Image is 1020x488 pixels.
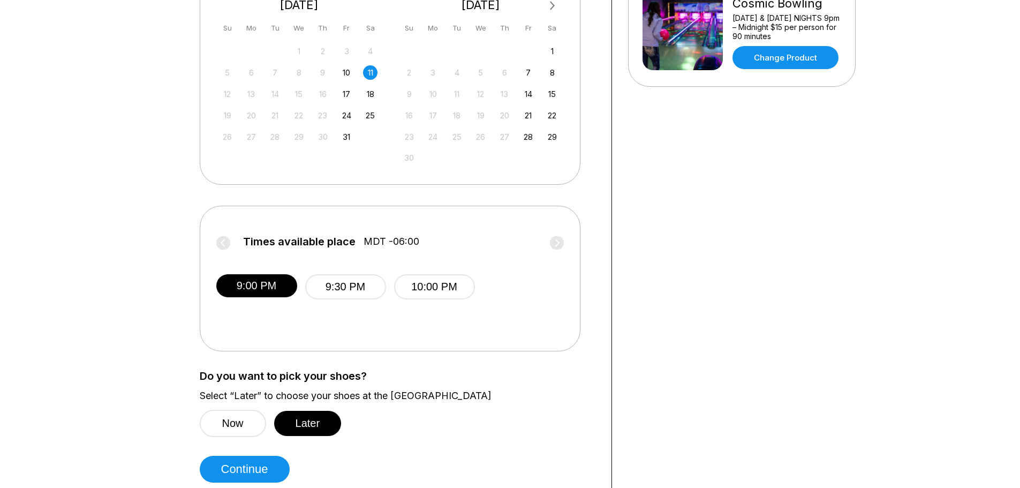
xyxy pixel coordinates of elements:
[216,274,297,297] button: 9:00 PM
[473,65,488,80] div: Not available Wednesday, November 5th, 2025
[402,65,417,80] div: Not available Sunday, November 2nd, 2025
[363,65,377,80] div: Choose Saturday, October 11th, 2025
[497,130,512,144] div: Not available Thursday, November 27th, 2025
[292,108,306,123] div: Not available Wednesday, October 22nd, 2025
[315,21,330,35] div: Th
[363,21,377,35] div: Sa
[450,108,464,123] div: Not available Tuesday, November 18th, 2025
[363,108,377,123] div: Choose Saturday, October 25th, 2025
[473,21,488,35] div: We
[315,65,330,80] div: Not available Thursday, October 9th, 2025
[274,411,342,436] button: Later
[220,108,235,123] div: Not available Sunday, October 19th, 2025
[402,21,417,35] div: Su
[426,21,440,35] div: Mo
[732,13,841,41] div: [DATE] & [DATE] NIGHTS 9pm – Midnight $15 per person for 90 minutes
[497,87,512,101] div: Not available Thursday, November 13th, 2025
[315,87,330,101] div: Not available Thursday, October 16th, 2025
[268,108,282,123] div: Not available Tuesday, October 21st, 2025
[244,87,259,101] div: Not available Monday, October 13th, 2025
[200,456,290,483] button: Continue
[402,87,417,101] div: Not available Sunday, November 9th, 2025
[268,65,282,80] div: Not available Tuesday, October 7th, 2025
[545,108,560,123] div: Choose Saturday, November 22nd, 2025
[292,44,306,58] div: Not available Wednesday, October 1st, 2025
[521,130,535,144] div: Choose Friday, November 28th, 2025
[244,21,259,35] div: Mo
[732,46,838,69] a: Change Product
[339,65,354,80] div: Choose Friday, October 10th, 2025
[497,65,512,80] div: Not available Thursday, November 6th, 2025
[402,108,417,123] div: Not available Sunday, November 16th, 2025
[426,108,440,123] div: Not available Monday, November 17th, 2025
[473,108,488,123] div: Not available Wednesday, November 19th, 2025
[426,87,440,101] div: Not available Monday, November 10th, 2025
[426,130,440,144] div: Not available Monday, November 24th, 2025
[545,65,560,80] div: Choose Saturday, November 8th, 2025
[292,87,306,101] div: Not available Wednesday, October 15th, 2025
[315,108,330,123] div: Not available Thursday, October 23rd, 2025
[220,87,235,101] div: Not available Sunday, October 12th, 2025
[450,21,464,35] div: Tu
[219,43,380,144] div: month 2025-10
[521,87,535,101] div: Choose Friday, November 14th, 2025
[339,130,354,144] div: Choose Friday, October 31st, 2025
[521,21,535,35] div: Fr
[450,87,464,101] div: Not available Tuesday, November 11th, 2025
[243,236,356,247] span: Times available place
[450,65,464,80] div: Not available Tuesday, November 4th, 2025
[200,390,595,402] label: Select “Later” to choose your shoes at the [GEOGRAPHIC_DATA]
[497,21,512,35] div: Th
[244,65,259,80] div: Not available Monday, October 6th, 2025
[315,130,330,144] div: Not available Thursday, October 30th, 2025
[364,236,419,247] span: MDT -06:00
[545,87,560,101] div: Choose Saturday, November 15th, 2025
[220,21,235,35] div: Su
[339,44,354,58] div: Not available Friday, October 3rd, 2025
[363,87,377,101] div: Choose Saturday, October 18th, 2025
[402,151,417,165] div: Not available Sunday, November 30th, 2025
[268,21,282,35] div: Tu
[473,87,488,101] div: Not available Wednesday, November 12th, 2025
[450,130,464,144] div: Not available Tuesday, November 25th, 2025
[268,87,282,101] div: Not available Tuesday, October 14th, 2025
[545,130,560,144] div: Choose Saturday, November 29th, 2025
[521,65,535,80] div: Choose Friday, November 7th, 2025
[220,65,235,80] div: Not available Sunday, October 5th, 2025
[339,108,354,123] div: Choose Friday, October 24th, 2025
[497,108,512,123] div: Not available Thursday, November 20th, 2025
[292,130,306,144] div: Not available Wednesday, October 29th, 2025
[268,130,282,144] div: Not available Tuesday, October 28th, 2025
[200,410,266,437] button: Now
[473,130,488,144] div: Not available Wednesday, November 26th, 2025
[305,274,386,299] button: 9:30 PM
[401,43,561,166] div: month 2025-11
[244,130,259,144] div: Not available Monday, October 27th, 2025
[426,65,440,80] div: Not available Monday, November 3rd, 2025
[339,87,354,101] div: Choose Friday, October 17th, 2025
[545,44,560,58] div: Choose Saturday, November 1st, 2025
[315,44,330,58] div: Not available Thursday, October 2nd, 2025
[521,108,535,123] div: Choose Friday, November 21st, 2025
[363,44,377,58] div: Not available Saturday, October 4th, 2025
[402,130,417,144] div: Not available Sunday, November 23rd, 2025
[292,21,306,35] div: We
[339,21,354,35] div: Fr
[220,130,235,144] div: Not available Sunday, October 26th, 2025
[292,65,306,80] div: Not available Wednesday, October 8th, 2025
[244,108,259,123] div: Not available Monday, October 20th, 2025
[394,274,475,299] button: 10:00 PM
[545,21,560,35] div: Sa
[200,370,595,382] label: Do you want to pick your shoes?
